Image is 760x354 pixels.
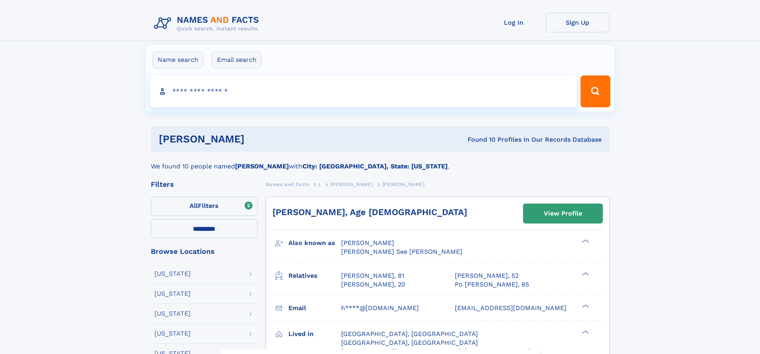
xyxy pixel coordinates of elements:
[152,51,203,68] label: Name search
[288,269,341,283] h3: Relatives
[341,330,478,338] span: [GEOGRAPHIC_DATA], [GEOGRAPHIC_DATA]
[154,310,191,317] div: [US_STATE]
[341,248,462,255] span: [PERSON_NAME] See [PERSON_NAME]
[272,207,467,217] a: [PERSON_NAME], Age [DEMOGRAPHIC_DATA]
[580,329,590,334] div: ❯
[455,271,519,280] a: [PERSON_NAME], 52
[154,330,191,337] div: [US_STATE]
[302,162,448,170] b: City: [GEOGRAPHIC_DATA], State: [US_STATE]
[288,327,341,341] h3: Lived in
[235,162,289,170] b: [PERSON_NAME]
[580,303,590,309] div: ❯
[482,13,546,32] a: Log In
[159,134,356,144] h1: [PERSON_NAME]
[382,182,425,187] span: [PERSON_NAME]
[212,51,262,68] label: Email search
[580,271,590,276] div: ❯
[341,239,394,247] span: [PERSON_NAME]
[266,179,310,189] a: Names and Facts
[151,248,258,255] div: Browse Locations
[330,179,373,189] a: [PERSON_NAME]
[580,239,590,244] div: ❯
[150,75,577,107] input: search input
[341,339,478,346] span: [GEOGRAPHIC_DATA], [GEOGRAPHIC_DATA]
[544,204,582,223] div: View Profile
[330,182,373,187] span: [PERSON_NAME]
[341,280,405,289] a: [PERSON_NAME], 20
[580,75,610,107] button: Search Button
[341,271,404,280] a: [PERSON_NAME], 81
[356,135,602,144] div: Found 10 Profiles In Our Records Database
[288,236,341,250] h3: Also known as
[151,152,610,171] div: We found 10 people named with .
[151,181,258,188] div: Filters
[455,304,567,312] span: [EMAIL_ADDRESS][DOMAIN_NAME]
[455,280,529,289] a: Po [PERSON_NAME], 85
[154,271,191,277] div: [US_STATE]
[154,291,191,297] div: [US_STATE]
[151,197,258,216] label: Filters
[318,179,322,189] a: L
[546,13,610,32] a: Sign Up
[151,13,266,34] img: Logo Names and Facts
[288,301,341,315] h3: Email
[523,204,602,223] a: View Profile
[318,182,322,187] span: L
[190,202,198,210] span: All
